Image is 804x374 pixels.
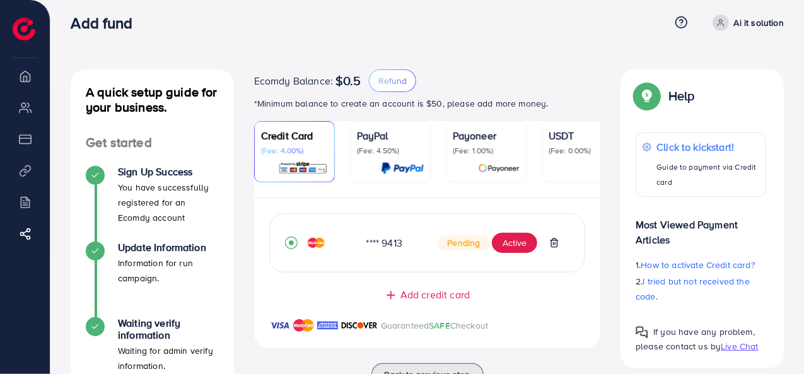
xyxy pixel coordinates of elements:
[71,14,143,32] h3: Add fund
[285,237,298,249] svg: record circle
[400,288,470,302] span: Add credit card
[71,135,234,151] h4: Get started
[636,275,750,303] span: I tried but not received the code.
[636,257,766,272] p: 1.
[656,160,759,190] p: Guide to payment via Credit card
[668,88,695,103] p: Help
[71,166,234,242] li: Sign Up Success
[453,146,520,156] p: (Fee: 1.00%)
[118,255,219,286] p: Information for run campaign.
[734,15,784,30] p: Ai it solution
[261,146,328,156] p: (Fee: 4.00%)
[381,161,424,175] img: card
[636,274,766,304] p: 2.
[13,18,35,40] img: logo
[636,325,755,353] span: If you have any problem, please contact us by
[335,73,361,88] span: $0.5
[478,161,520,175] img: card
[317,318,338,333] img: brand
[341,318,378,333] img: brand
[378,74,407,87] span: Refund
[118,343,219,373] p: Waiting for admin verify information.
[278,161,328,175] img: card
[453,128,520,143] p: Payoneer
[369,69,416,92] button: Refund
[118,317,219,341] h4: Waiting verify information
[656,139,759,155] p: Click to kickstart!
[261,128,328,143] p: Credit Card
[641,259,755,271] span: How to activate Credit card?
[357,146,424,156] p: (Fee: 4.50%)
[549,128,615,143] p: USDT
[381,318,489,333] p: Guaranteed Checkout
[438,235,491,250] span: Pending
[71,85,234,115] h4: A quick setup guide for your business.
[118,166,219,178] h4: Sign Up Success
[118,242,219,254] h4: Update Information
[750,317,795,365] iframe: Chat
[636,326,648,339] img: Popup guide
[549,146,615,156] p: (Fee: 0.00%)
[708,15,784,31] a: Ai it solution
[118,180,219,225] p: You have successfully registered for an Ecomdy account
[636,207,766,247] p: Most Viewed Payment Articles
[429,319,450,332] span: SAFE
[293,318,314,333] img: brand
[492,233,537,253] button: Active
[254,96,601,111] p: *Minimum balance to create an account is $50, please add more money.
[269,318,290,333] img: brand
[357,128,424,143] p: PayPal
[71,242,234,317] li: Update Information
[721,340,758,353] span: Live Chat
[254,73,333,88] span: Ecomdy Balance:
[308,238,325,248] img: credit
[636,85,658,107] img: Popup guide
